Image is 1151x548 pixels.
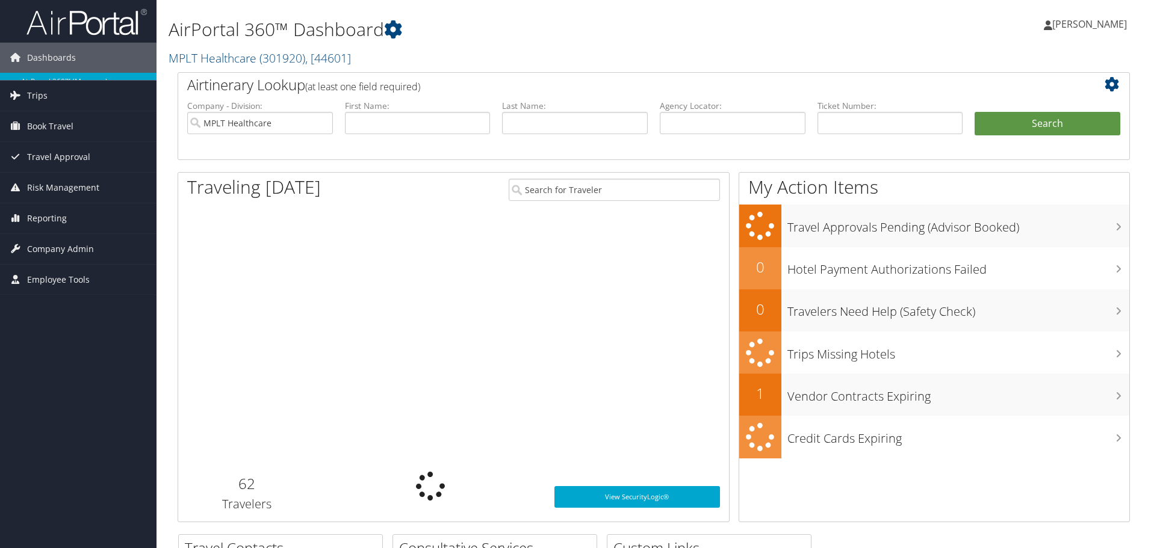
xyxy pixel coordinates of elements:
[554,486,720,508] a: View SecurityLogic®
[739,289,1129,331] a: 0Travelers Need Help (Safety Check)
[187,75,1041,95] h2: Airtinerary Lookup
[660,100,805,112] label: Agency Locator:
[187,100,333,112] label: Company - Division:
[169,50,351,66] a: MPLT Healthcare
[27,234,94,264] span: Company Admin
[345,100,491,112] label: First Name:
[305,80,420,93] span: (at least one field required)
[26,8,147,36] img: airportal-logo.png
[787,255,1129,278] h3: Hotel Payment Authorizations Failed
[27,81,48,111] span: Trips
[27,142,90,172] span: Travel Approval
[187,473,307,494] h2: 62
[187,496,307,513] h3: Travelers
[27,265,90,295] span: Employee Tools
[27,203,67,233] span: Reporting
[259,50,305,66] span: ( 301920 )
[739,374,1129,416] a: 1Vendor Contracts Expiring
[502,100,648,112] label: Last Name:
[739,416,1129,458] a: Credit Cards Expiring
[305,50,351,66] span: , [ 44601 ]
[1044,6,1139,42] a: [PERSON_NAME]
[975,112,1120,136] button: Search
[739,331,1129,374] a: Trips Missing Hotels
[187,174,321,200] h1: Traveling [DATE]
[787,297,1129,320] h3: Travelers Need Help (Safety Check)
[27,111,73,141] span: Book Travel
[739,174,1129,200] h1: My Action Items
[739,257,781,277] h2: 0
[787,340,1129,363] h3: Trips Missing Hotels
[739,299,781,319] h2: 0
[27,43,76,73] span: Dashboards
[817,100,963,112] label: Ticket Number:
[787,382,1129,405] h3: Vendor Contracts Expiring
[739,383,781,404] h2: 1
[27,173,99,203] span: Risk Management
[1052,17,1127,31] span: [PERSON_NAME]
[787,424,1129,447] h3: Credit Cards Expiring
[169,17,816,42] h1: AirPortal 360™ Dashboard
[739,205,1129,247] a: Travel Approvals Pending (Advisor Booked)
[509,179,720,201] input: Search for Traveler
[787,213,1129,236] h3: Travel Approvals Pending (Advisor Booked)
[739,247,1129,289] a: 0Hotel Payment Authorizations Failed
